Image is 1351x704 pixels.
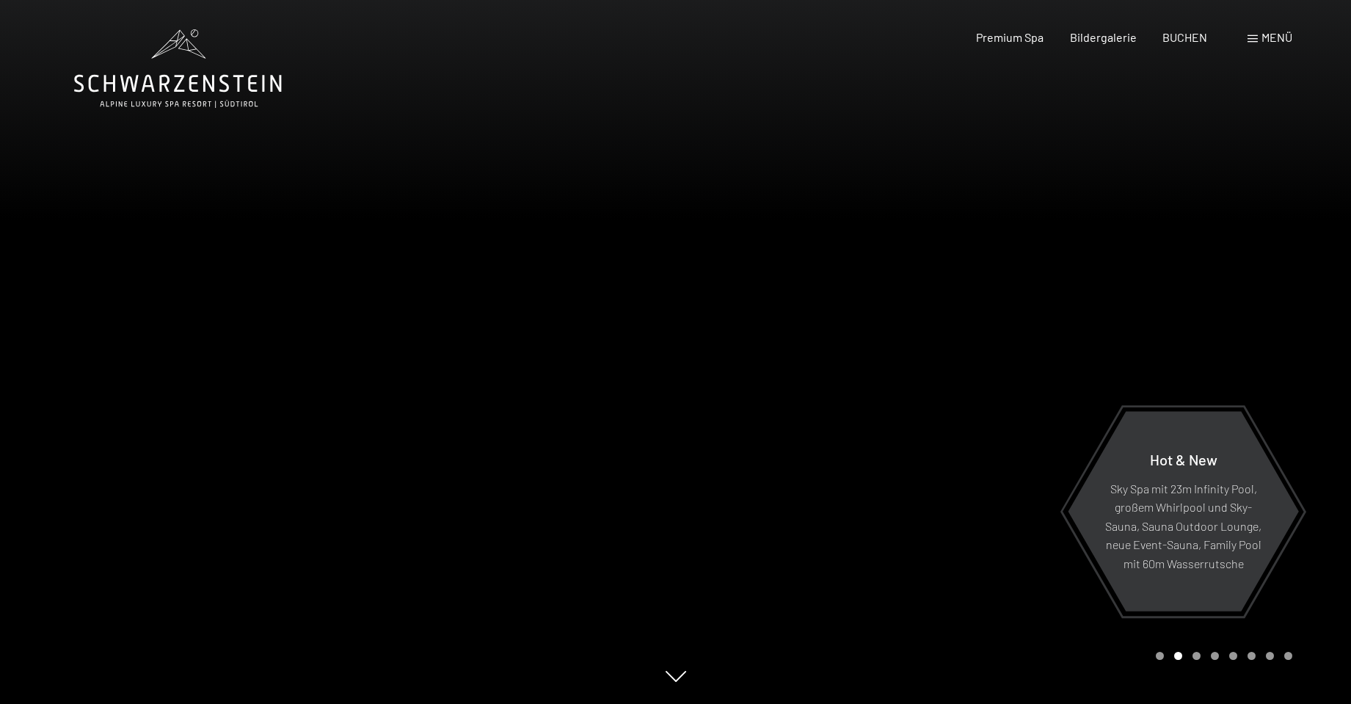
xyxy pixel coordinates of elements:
div: Carousel Page 7 [1266,652,1274,660]
span: Hot & New [1150,450,1217,468]
a: Bildergalerie [1070,30,1137,44]
div: Carousel Pagination [1151,652,1292,660]
div: Carousel Page 8 [1284,652,1292,660]
p: Sky Spa mit 23m Infinity Pool, großem Whirlpool und Sky-Sauna, Sauna Outdoor Lounge, neue Event-S... [1104,479,1263,573]
span: Menü [1261,30,1292,44]
a: Hot & New Sky Spa mit 23m Infinity Pool, großem Whirlpool und Sky-Sauna, Sauna Outdoor Lounge, ne... [1067,410,1300,612]
div: Carousel Page 5 [1229,652,1237,660]
a: BUCHEN [1162,30,1207,44]
a: Premium Spa [976,30,1044,44]
div: Carousel Page 6 [1248,652,1256,660]
div: Carousel Page 3 [1192,652,1201,660]
div: Carousel Page 2 (Current Slide) [1174,652,1182,660]
div: Carousel Page 1 [1156,652,1164,660]
div: Carousel Page 4 [1211,652,1219,660]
